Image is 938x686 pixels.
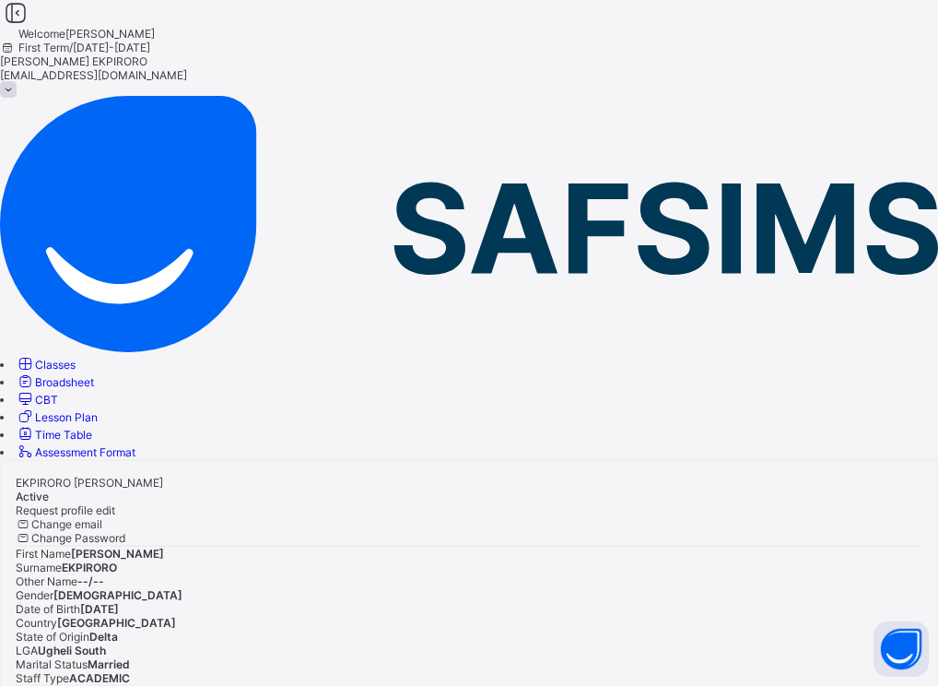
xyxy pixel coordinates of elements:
span: [DATE] [80,602,119,616]
a: Broadsheet [16,375,94,389]
span: Assessment Format [35,445,135,459]
span: State of Origin [16,630,89,644]
span: Broadsheet [35,375,94,389]
span: Married [88,657,130,671]
a: Assessment Format [16,445,135,459]
span: Country [16,616,57,630]
span: Staff Type [16,671,69,685]
button: Open asap [874,621,929,677]
span: --/-- [77,574,104,588]
span: Surname [16,561,62,574]
span: Date of Birth [16,602,80,616]
span: Time Table [35,428,92,442]
span: [DEMOGRAPHIC_DATA] [53,588,182,602]
a: Lesson Plan [16,410,98,424]
span: ACADEMIC [69,671,130,685]
span: Ugheli South [38,644,106,657]
span: Change email [31,517,102,531]
span: LGA [16,644,38,657]
span: Change Password [31,531,125,545]
span: Other Name [16,574,77,588]
span: Lesson Plan [35,410,98,424]
span: [PERSON_NAME] [71,547,164,561]
span: CBT [35,393,58,407]
span: First Name [16,547,71,561]
a: Classes [16,358,76,372]
span: EKPIRORO [PERSON_NAME] [16,476,163,490]
a: Time Table [16,428,92,442]
span: Gender [16,588,53,602]
span: EKPIRORO [62,561,117,574]
span: Classes [35,358,76,372]
span: Request profile edit [16,503,115,517]
span: Welcome [PERSON_NAME] [18,27,155,41]
span: Active [16,490,49,503]
span: Delta [89,630,118,644]
a: CBT [16,393,58,407]
span: [GEOGRAPHIC_DATA] [57,616,176,630]
span: Marital Status [16,657,88,671]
